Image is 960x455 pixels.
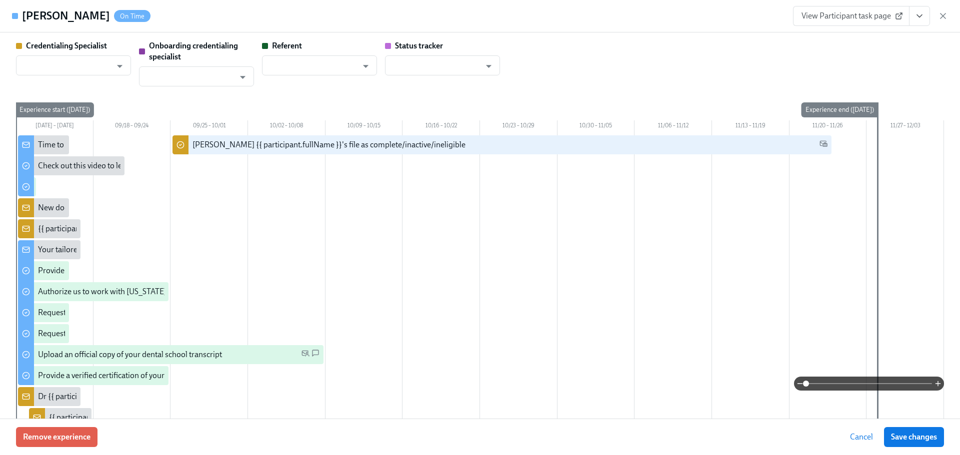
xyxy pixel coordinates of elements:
div: 10/02 – 10/08 [248,120,325,133]
div: 10/23 – 10/29 [480,120,557,133]
div: Experience end ([DATE]) [801,102,878,117]
div: Upload an official copy of your dental school transcript [38,349,222,360]
div: 10/16 – 10/22 [402,120,480,133]
strong: Onboarding credentialing specialist [149,41,238,61]
span: View Participant task page [801,11,901,21]
div: 11/13 – 11/19 [712,120,789,133]
button: View task page [909,6,930,26]
button: Open [112,58,127,74]
div: Check out this video to learn more about the OCC [38,160,205,171]
div: Provide a verified certification of your [US_STATE] state license [38,370,249,381]
span: On Time [114,12,150,20]
div: [PERSON_NAME] {{ participant.fullName }}'s file as complete/inactive/ineligible [192,139,465,150]
strong: Status tracker [395,41,443,50]
span: Save changes [891,432,937,442]
div: New doctor enrolled in OCC licensure process: {{ participant.fullName }} [38,202,283,213]
div: Experience start ([DATE]) [15,102,94,117]
button: Open [235,69,250,85]
button: Remove experience [16,427,97,447]
div: 10/30 – 11/05 [557,120,635,133]
button: Cancel [843,427,880,447]
h4: [PERSON_NAME] [22,8,110,23]
div: Time to begin your [US_STATE] license application [38,139,208,150]
div: 11/20 – 11/26 [789,120,867,133]
span: Remove experience [23,432,90,442]
div: Authorize us to work with [US_STATE] on your behalf [38,286,217,297]
span: Cancel [850,432,873,442]
div: [DATE] – [DATE] [16,120,93,133]
div: 09/25 – 10/01 [170,120,248,133]
div: Dr {{ participant.fullName }} sent [US_STATE] licensing requirements [38,391,271,402]
button: Open [481,58,496,74]
a: View Participant task page [793,6,909,26]
button: Open [358,58,373,74]
div: 09/18 – 09/24 [93,120,171,133]
div: 10/09 – 10/15 [325,120,403,133]
div: {{ participant.fullName }} has answered the questionnaire [38,223,234,234]
div: Provide us with some extra info for the [US_STATE] state application [38,265,267,276]
span: SMS [311,349,319,361]
div: Your tailored to-do list for [US_STATE] licensing process [38,244,226,255]
strong: Referent [272,41,302,50]
span: Work Email [819,139,827,151]
button: Save changes [884,427,944,447]
span: Personal Email [301,349,309,361]
div: 11/27 – 12/03 [866,120,944,133]
div: 11/06 – 11/12 [634,120,712,133]
div: Request your JCDNE scores [38,328,133,339]
strong: Credentialing Specialist [26,41,107,50]
div: {{ participant.fullName }} has uploaded their Third Party Authorization [49,412,288,423]
div: Request proof of your {{ participant.regionalExamPassed }} test scores [38,307,277,318]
